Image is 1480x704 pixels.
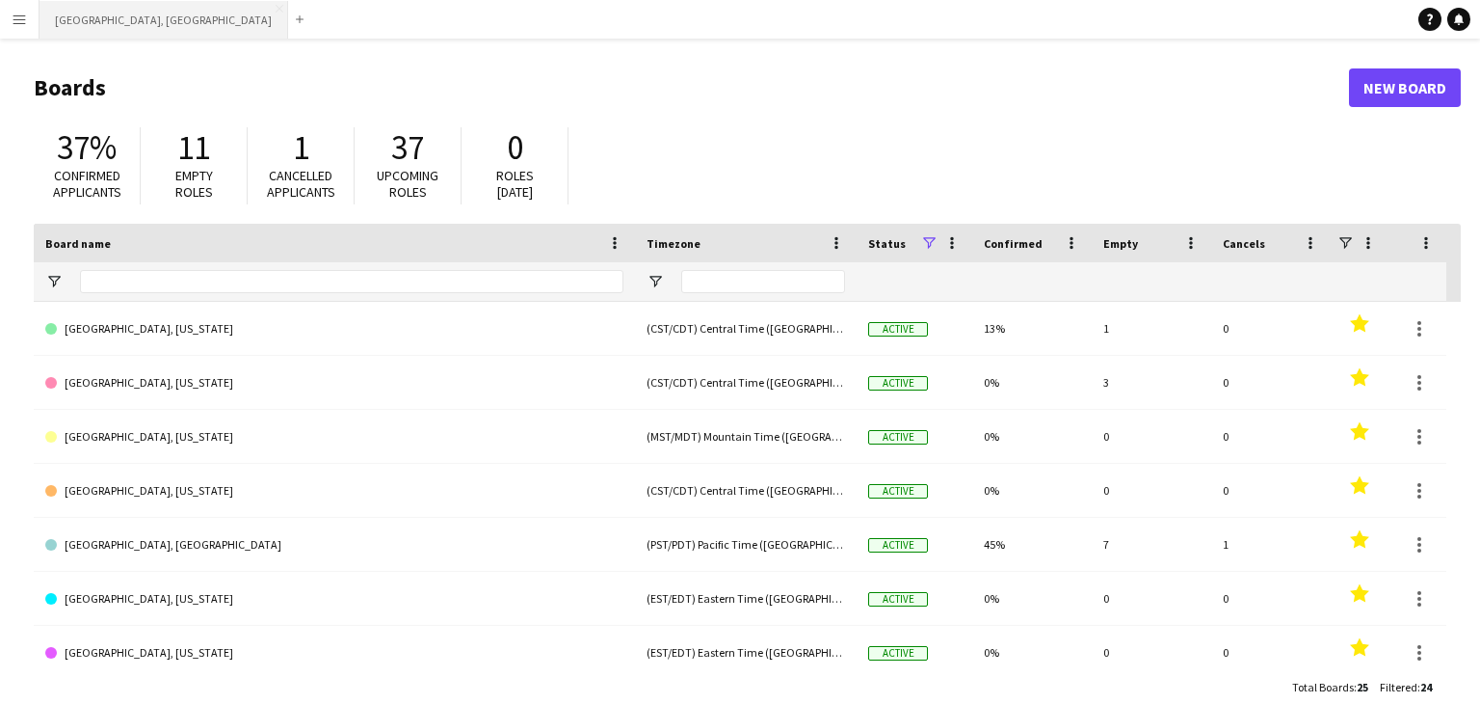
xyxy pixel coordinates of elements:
button: Open Filter Menu [45,273,63,290]
span: Upcoming roles [377,167,438,201]
div: 13% [972,302,1092,355]
div: 0% [972,626,1092,679]
div: (MST/MDT) Mountain Time ([GEOGRAPHIC_DATA] & [GEOGRAPHIC_DATA]) [635,410,857,463]
div: 0 [1092,410,1211,463]
a: [GEOGRAPHIC_DATA], [US_STATE] [45,356,623,410]
div: 1 [1092,302,1211,355]
button: [GEOGRAPHIC_DATA], [GEOGRAPHIC_DATA] [40,1,288,39]
div: 0 [1211,626,1331,679]
a: New Board [1349,68,1461,107]
div: (CST/CDT) Central Time ([GEOGRAPHIC_DATA] & [GEOGRAPHIC_DATA]) [635,302,857,355]
span: Confirmed applicants [53,167,121,201]
span: 37 [391,126,424,169]
h1: Boards [34,73,1349,102]
span: Active [868,376,928,391]
span: Cancelled applicants [267,167,335,201]
div: 0% [972,356,1092,409]
input: Timezone Filter Input [681,270,845,293]
span: 11 [177,126,210,169]
a: [GEOGRAPHIC_DATA], [US_STATE] [45,626,623,680]
div: (CST/CDT) Central Time ([GEOGRAPHIC_DATA] & [GEOGRAPHIC_DATA]) [635,464,857,517]
div: 0 [1092,464,1211,517]
input: Board name Filter Input [80,270,623,293]
span: Status [868,236,906,251]
span: 24 [1420,680,1432,694]
a: [GEOGRAPHIC_DATA], [US_STATE] [45,572,623,626]
div: 0% [972,464,1092,517]
a: [GEOGRAPHIC_DATA], [US_STATE] [45,302,623,356]
div: (PST/PDT) Pacific Time ([GEOGRAPHIC_DATA] & [GEOGRAPHIC_DATA]) [635,518,857,571]
div: 45% [972,518,1092,571]
div: 7 [1092,518,1211,571]
div: (CST/CDT) Central Time ([GEOGRAPHIC_DATA] & [GEOGRAPHIC_DATA]) [635,356,857,409]
div: 0 [1211,302,1331,355]
span: 25 [1357,680,1368,694]
span: Active [868,538,928,553]
div: 1 [1211,518,1331,571]
span: Cancels [1223,236,1265,251]
span: Active [868,430,928,445]
div: 3 [1092,356,1211,409]
a: [GEOGRAPHIC_DATA], [GEOGRAPHIC_DATA] [45,518,623,572]
span: Active [868,646,928,661]
span: Active [868,322,928,337]
span: Empty [1103,236,1138,251]
span: 1 [293,126,309,169]
span: Empty roles [175,167,213,201]
button: Open Filter Menu [647,273,664,290]
div: (EST/EDT) Eastern Time ([GEOGRAPHIC_DATA] & [GEOGRAPHIC_DATA]) [635,626,857,679]
div: 0% [972,572,1092,625]
span: Active [868,592,928,607]
a: [GEOGRAPHIC_DATA], [US_STATE] [45,410,623,464]
div: 0 [1211,464,1331,517]
div: 0% [972,410,1092,463]
span: 37% [57,126,117,169]
div: 0 [1211,356,1331,409]
div: 0 [1092,572,1211,625]
span: Filtered [1380,680,1417,694]
span: Board name [45,236,111,251]
span: Confirmed [984,236,1043,251]
span: Active [868,484,928,499]
span: Total Boards [1292,680,1354,694]
a: [GEOGRAPHIC_DATA], [US_STATE] [45,464,623,518]
span: 0 [507,126,523,169]
span: Roles [DATE] [496,167,534,201]
div: (EST/EDT) Eastern Time ([GEOGRAPHIC_DATA] & [GEOGRAPHIC_DATA]) [635,572,857,625]
span: Timezone [647,236,700,251]
div: 0 [1211,572,1331,625]
div: 0 [1211,410,1331,463]
div: 0 [1092,626,1211,679]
